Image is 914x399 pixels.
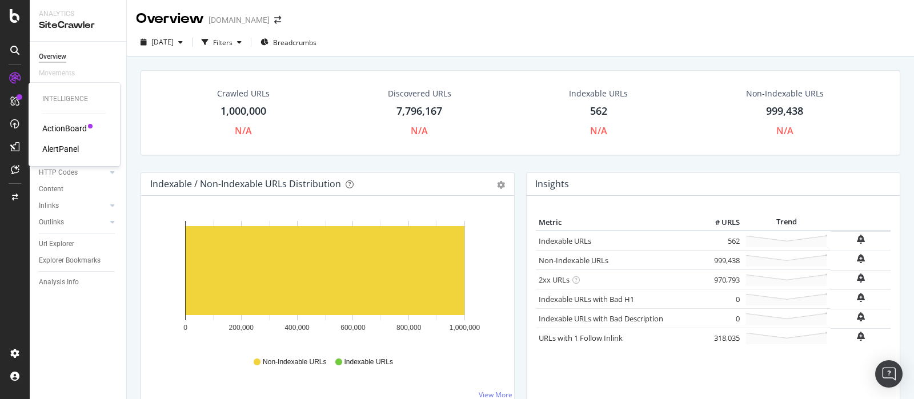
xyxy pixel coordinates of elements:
[539,255,608,265] a: Non-Indexable URLs
[569,88,628,99] div: Indexable URLs
[256,33,321,51] button: Breadcrumbs
[344,357,393,367] span: Indexable URLs
[39,9,117,19] div: Analytics
[697,251,743,270] td: 999,438
[697,289,743,309] td: 0
[150,178,341,190] div: Indexable / Non-Indexable URLs Distribution
[235,124,252,138] div: N/A
[857,235,865,244] div: bell-plus
[213,38,232,47] div: Filters
[217,88,270,99] div: Crawled URLs
[39,276,118,288] a: Analysis Info
[274,16,281,24] div: arrow-right-arrow-left
[39,200,59,212] div: Inlinks
[39,238,74,250] div: Url Explorer
[590,104,607,119] div: 562
[535,176,569,192] h4: Insights
[229,324,254,332] text: 200,000
[746,88,824,99] div: Non-Indexable URLs
[857,254,865,263] div: bell-plus
[539,275,570,285] a: 2xx URLs
[183,324,187,332] text: 0
[39,167,107,179] a: HTTP Codes
[263,357,326,367] span: Non-Indexable URLs
[857,312,865,321] div: bell-plus
[42,94,106,104] div: Intelligence
[340,324,366,332] text: 600,000
[39,238,118,250] a: Url Explorer
[857,332,865,341] div: bell-plus
[450,324,480,332] text: 1,000,000
[388,88,451,99] div: Discovered URLs
[42,123,87,134] a: ActionBoard
[536,214,697,231] th: Metric
[39,51,118,63] a: Overview
[539,313,663,324] a: Indexable URLs with Bad Description
[39,255,118,267] a: Explorer Bookmarks
[151,37,174,47] span: 2025 Feb. 27th
[411,124,428,138] div: N/A
[39,67,75,79] div: Movements
[697,231,743,251] td: 562
[221,104,266,119] div: 1,000,000
[697,214,743,231] th: # URLS
[209,14,270,26] div: [DOMAIN_NAME]
[497,181,505,189] div: gear
[39,183,118,195] a: Content
[697,270,743,289] td: 970,793
[273,38,316,47] span: Breadcrumbs
[539,294,634,304] a: Indexable URLs with Bad H1
[39,167,78,179] div: HTTP Codes
[39,67,86,79] a: Movements
[39,216,64,228] div: Outlinks
[539,236,591,246] a: Indexable URLs
[697,309,743,328] td: 0
[136,9,204,29] div: Overview
[396,104,442,119] div: 7,796,167
[39,19,117,32] div: SiteCrawler
[39,276,79,288] div: Analysis Info
[766,104,803,119] div: 999,438
[776,124,793,138] div: N/A
[39,183,63,195] div: Content
[39,255,101,267] div: Explorer Bookmarks
[857,293,865,302] div: bell-plus
[539,333,623,343] a: URLs with 1 Follow Inlink
[697,328,743,348] td: 318,035
[136,33,187,51] button: [DATE]
[39,216,107,228] a: Outlinks
[857,273,865,283] div: bell-plus
[42,143,79,155] a: AlertPanel
[743,214,831,231] th: Trend
[39,200,107,212] a: Inlinks
[284,324,310,332] text: 400,000
[396,324,422,332] text: 800,000
[875,360,903,388] div: Open Intercom Messenger
[150,214,500,346] svg: A chart.
[197,33,246,51] button: Filters
[39,51,66,63] div: Overview
[590,124,607,138] div: N/A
